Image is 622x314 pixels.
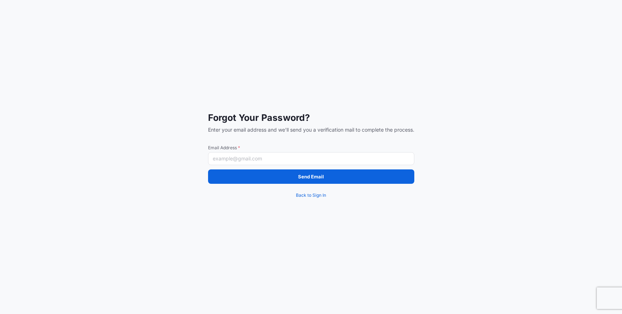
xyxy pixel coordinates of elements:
span: Email Address [208,145,414,151]
p: Send Email [298,173,324,180]
span: Forgot Your Password? [208,112,414,123]
span: Back to Sign In [296,192,326,199]
button: Send Email [208,169,414,184]
a: Back to Sign In [208,188,414,202]
input: example@gmail.com [208,152,414,165]
span: Enter your email address and we'll send you a verification mail to complete the process. [208,126,414,133]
